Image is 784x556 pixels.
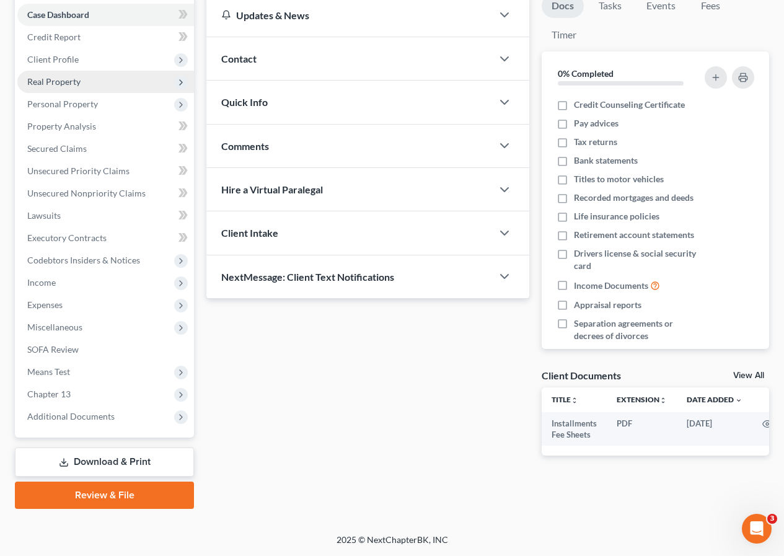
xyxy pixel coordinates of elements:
span: Executory Contracts [27,232,107,243]
span: 3 [767,514,777,524]
a: SOFA Review [17,338,194,361]
a: Secured Claims [17,138,194,160]
i: unfold_more [571,397,578,404]
span: Income Documents [574,280,648,292]
a: Credit Report [17,26,194,48]
div: 2025 © NextChapterBK, INC [39,534,746,556]
i: unfold_more [659,397,667,404]
span: Separation agreements or decrees of divorces [574,317,702,342]
span: Recorded mortgages and deeds [574,192,694,204]
span: Case Dashboard [27,9,89,20]
a: Property Analysis [17,115,194,138]
span: Unsecured Nonpriority Claims [27,188,146,198]
a: Download & Print [15,448,194,477]
span: Credit Counseling Certificate [574,99,685,111]
span: Retirement account statements [574,229,694,241]
span: Pay advices [574,117,619,130]
a: Date Added expand_more [687,395,742,404]
iframe: Intercom live chat [742,514,772,544]
span: Life insurance policies [574,210,659,223]
a: Executory Contracts [17,227,194,249]
span: Codebtors Insiders & Notices [27,255,140,265]
td: PDF [607,412,677,446]
span: Income [27,277,56,288]
span: Bank statements [574,154,638,167]
span: Appraisal reports [574,299,641,311]
span: Property Analysis [27,121,96,131]
a: Case Dashboard [17,4,194,26]
span: Hire a Virtual Paralegal [221,183,323,195]
span: Unsecured Priority Claims [27,165,130,176]
span: Titles to motor vehicles [574,173,664,185]
span: Contact [221,53,257,64]
td: Installments Fee Sheets [542,412,607,446]
span: Comments [221,140,269,152]
a: Unsecured Priority Claims [17,160,194,182]
span: Personal Property [27,99,98,109]
span: NextMessage: Client Text Notifications [221,271,394,283]
span: Expenses [27,299,63,310]
a: Unsecured Nonpriority Claims [17,182,194,205]
span: Credit Report [27,32,81,42]
a: Review & File [15,482,194,509]
span: Lawsuits [27,210,61,221]
span: Miscellaneous [27,322,82,332]
span: Additional Documents [27,411,115,421]
strong: 0% Completed [558,68,614,79]
span: SOFA Review [27,344,79,355]
span: Drivers license & social security card [574,247,702,272]
span: Client Intake [221,227,278,239]
span: Means Test [27,366,70,377]
a: Timer [542,23,586,47]
a: Lawsuits [17,205,194,227]
span: Real Property [27,76,81,87]
span: Quick Info [221,96,268,108]
a: Titleunfold_more [552,395,578,404]
a: Extensionunfold_more [617,395,667,404]
span: Tax returns [574,136,617,148]
td: [DATE] [677,412,752,446]
span: Secured Claims [27,143,87,154]
span: Chapter 13 [27,389,71,399]
div: Client Documents [542,369,621,382]
i: expand_more [735,397,742,404]
span: Client Profile [27,54,79,64]
a: View All [733,371,764,380]
div: Updates & News [221,9,477,22]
